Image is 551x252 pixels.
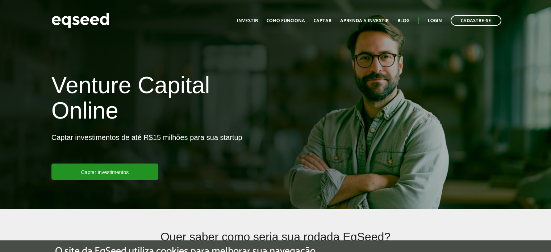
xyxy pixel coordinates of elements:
[237,18,258,23] a: Investir
[451,15,501,26] a: Cadastre-se
[314,18,331,23] a: Captar
[51,133,242,164] p: Captar investimentos de até R$15 milhões para sua startup
[267,18,305,23] a: Como funciona
[51,73,270,127] h1: Venture Capital Online
[397,18,409,23] a: Blog
[51,164,159,180] a: Captar investimentos
[51,11,109,30] img: EqSeed
[340,18,389,23] a: Aprenda a investir
[428,18,442,23] a: Login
